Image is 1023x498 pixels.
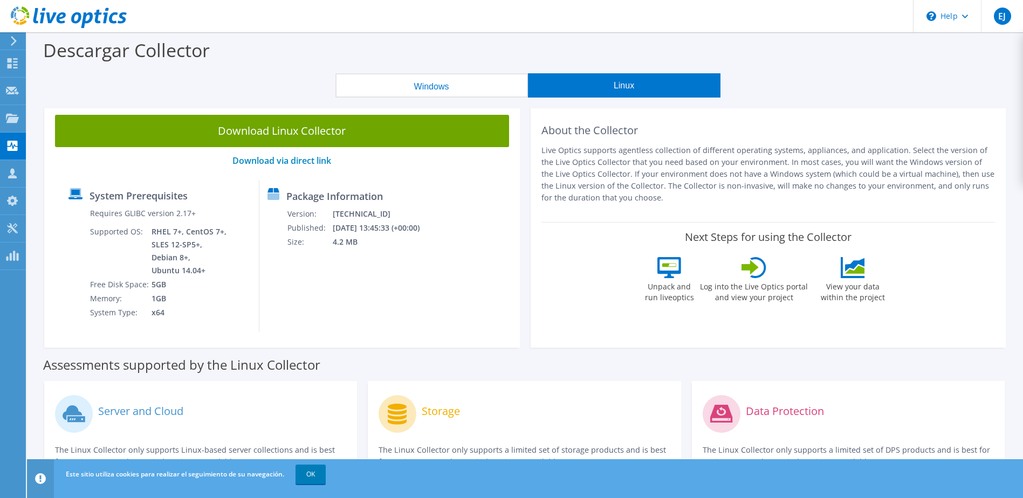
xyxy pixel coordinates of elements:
[703,444,994,468] p: The Linux Collector only supports a limited set of DPS products and is best for environments wher...
[287,221,332,235] td: Published:
[528,73,720,98] button: Linux
[332,221,434,235] td: [DATE] 13:45:33 (+00:00)
[332,207,434,221] td: [TECHNICAL_ID]
[90,190,188,201] label: System Prerequisites
[151,278,229,292] td: 5GB
[699,278,808,303] label: Log into the Live Optics portal and view your project
[90,208,196,219] label: Requires GLIBC version 2.17+
[287,235,332,249] td: Size:
[90,225,151,278] td: Supported OS:
[55,115,509,147] a: Download Linux Collector
[994,8,1011,25] span: EJ
[43,38,210,63] label: Descargar Collector
[422,406,460,417] label: Storage
[55,444,346,468] p: The Linux Collector only supports Linux-based server collections and is best for environments whe...
[296,465,326,484] a: OK
[151,225,229,278] td: RHEL 7+, CentOS 7+, SLES 12-SP5+, Debian 8+, Ubuntu 14.04+
[286,191,383,202] label: Package Information
[151,292,229,306] td: 1GB
[287,207,332,221] td: Version:
[541,124,995,137] h2: About the Collector
[151,306,229,320] td: x64
[232,155,331,167] a: Download via direct link
[335,73,528,98] button: Windows
[685,231,852,244] label: Next Steps for using the Collector
[90,278,151,292] td: Free Disk Space:
[90,306,151,320] td: System Type:
[644,278,694,303] label: Unpack and run liveoptics
[43,359,320,370] label: Assessments supported by the Linux Collector
[66,469,284,479] span: Este sitio utiliza cookies para realizar el seguimiento de su navegación.
[814,278,891,303] label: View your data within the project
[98,406,183,417] label: Server and Cloud
[90,292,151,306] td: Memory:
[746,406,824,417] label: Data Protection
[379,444,670,468] p: The Linux Collector only supports a limited set of storage products and is best for environments ...
[541,144,995,204] p: Live Optics supports agentless collection of different operating systems, appliances, and applica...
[332,235,434,249] td: 4.2 MB
[926,11,936,21] svg: \n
